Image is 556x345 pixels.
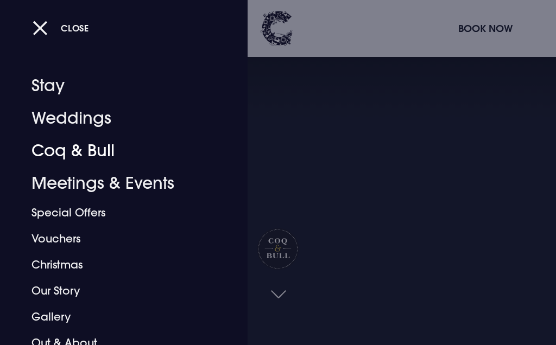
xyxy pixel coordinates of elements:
span: Close [61,22,89,34]
a: Meetings & Events [31,167,203,200]
a: Stay [31,69,203,102]
a: Christmas [31,252,203,278]
a: Our Story [31,278,203,304]
button: Close [33,17,89,39]
a: Gallery [31,304,203,330]
a: Vouchers [31,226,203,252]
a: Weddings [31,102,203,135]
a: Special Offers [31,200,203,226]
a: Coq & Bull [31,135,203,167]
